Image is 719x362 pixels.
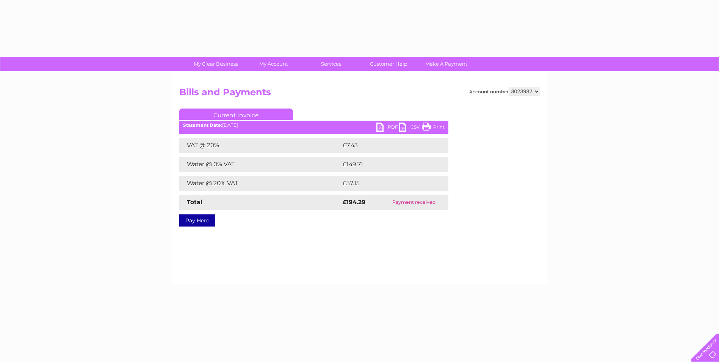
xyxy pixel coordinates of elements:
[379,195,448,210] td: Payment received
[399,123,422,134] a: CSV
[179,138,341,153] td: VAT @ 20%
[469,87,540,96] div: Account number
[183,122,222,128] b: Statement Date:
[179,214,215,227] a: Pay Here
[341,157,434,172] td: £149.71
[357,57,420,71] a: Customer Help
[179,87,540,101] h2: Bills and Payments
[185,57,247,71] a: My Clear Business
[422,123,445,134] a: Print
[179,123,448,128] div: [DATE]
[300,57,362,71] a: Services
[242,57,305,71] a: My Account
[341,176,432,191] td: £37.15
[187,198,202,206] strong: Total
[376,123,399,134] a: PDF
[341,138,431,153] td: £7.43
[179,176,341,191] td: Water @ 20% VAT
[343,198,365,206] strong: £194.29
[179,109,293,120] a: Current Invoice
[179,157,341,172] td: Water @ 0% VAT
[415,57,478,71] a: Make A Payment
